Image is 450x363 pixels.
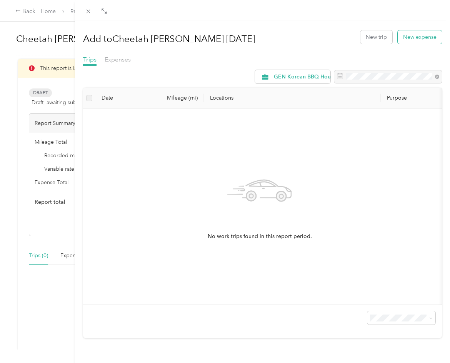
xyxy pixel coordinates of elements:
[83,30,255,48] h1: Add to Cheetah [PERSON_NAME] [DATE]
[83,56,97,63] span: Trips
[407,320,450,363] iframe: Everlance-gr Chat Button Frame
[95,88,153,109] th: Date
[105,56,131,63] span: Expenses
[153,88,204,109] th: Mileage (mi)
[208,232,312,241] span: No work trips found in this report period.
[360,30,392,44] button: New trip
[204,88,381,109] th: Locations
[398,30,442,44] button: New expense
[274,74,336,80] span: GEN Korean BBQ House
